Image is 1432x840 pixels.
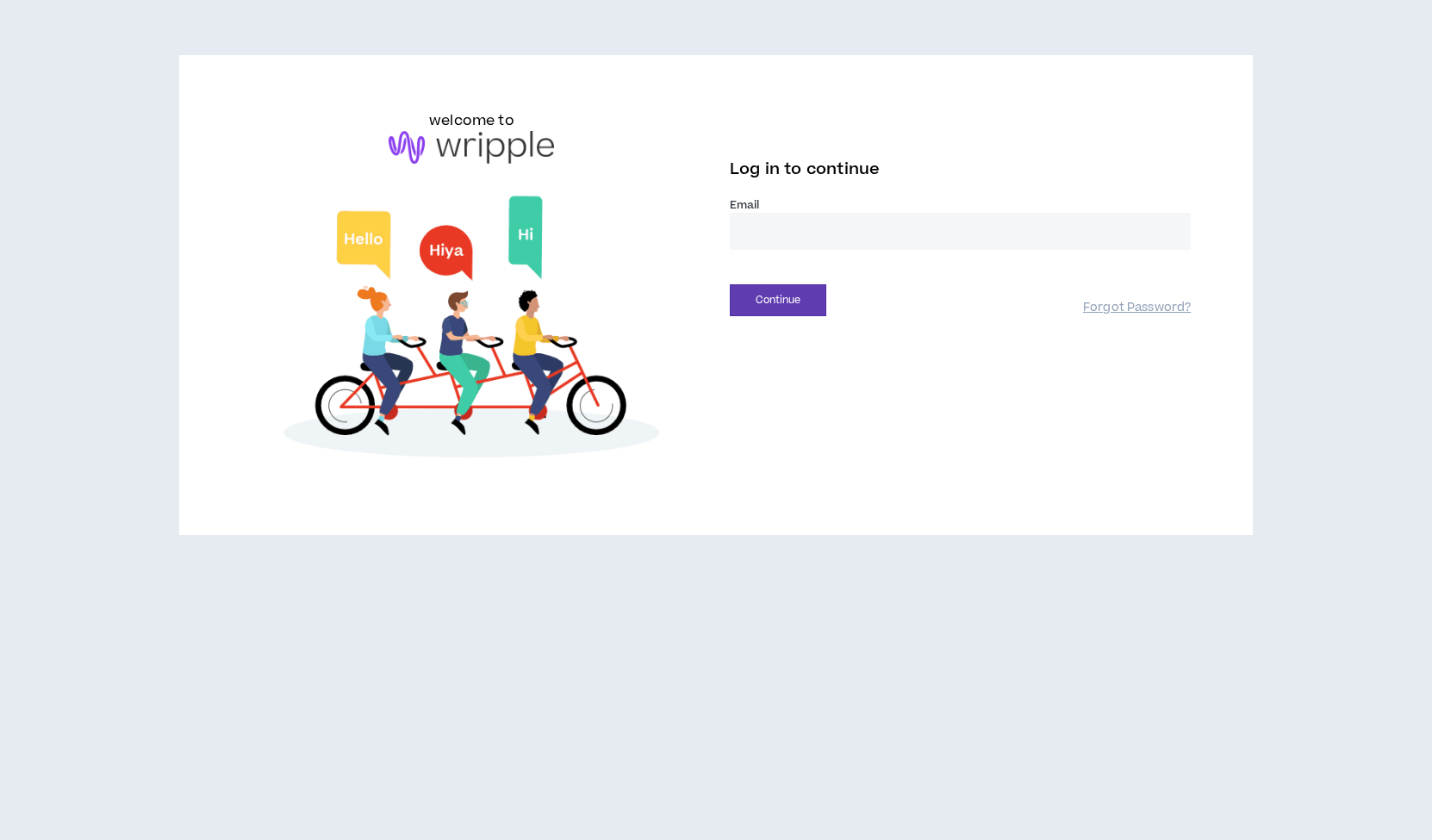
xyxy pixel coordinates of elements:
[730,197,1191,213] label: Email
[730,284,826,316] button: Continue
[1083,300,1191,316] a: Forgot Password?
[730,159,880,180] span: Log in to continue
[241,181,702,481] img: Welcome to Wripple
[389,131,554,164] img: logo-brand.png
[429,110,514,131] h6: welcome to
